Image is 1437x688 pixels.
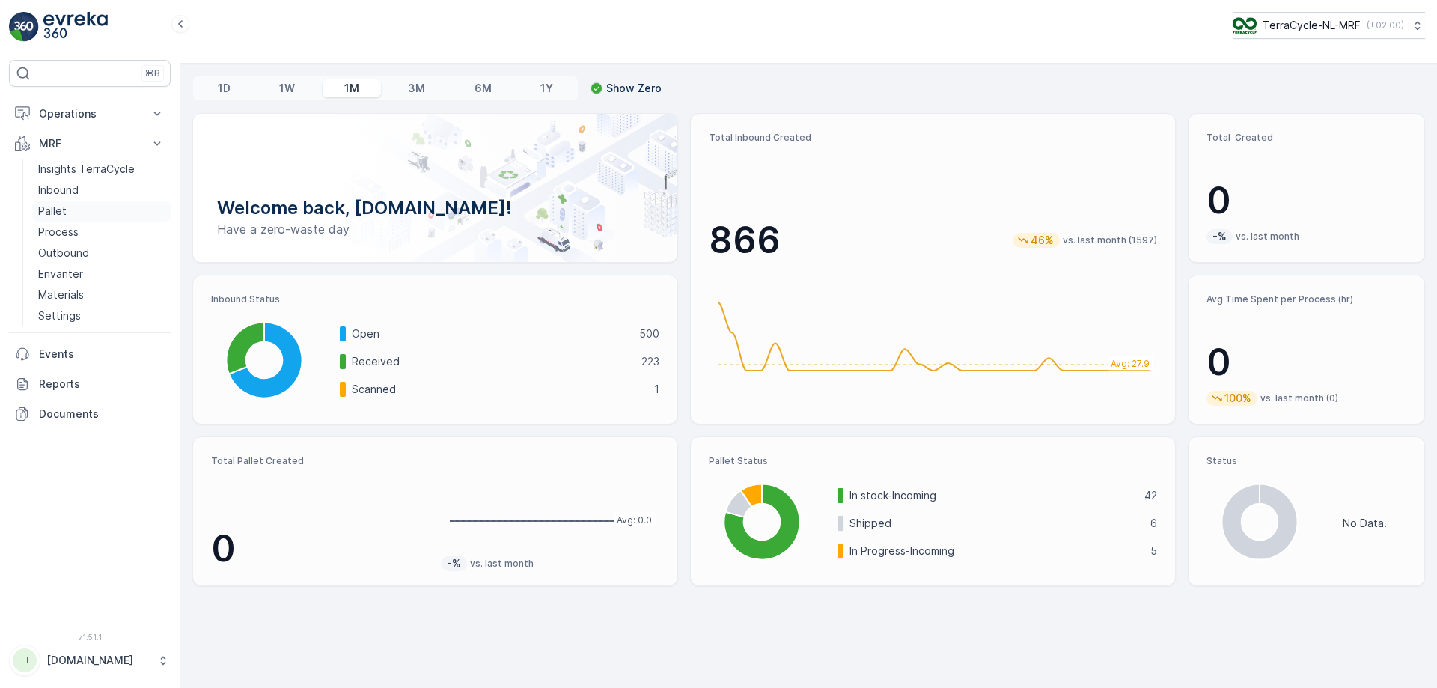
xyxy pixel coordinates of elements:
[1206,293,1406,305] p: Avg Time Spent per Process (hr)
[38,287,84,302] p: Materials
[709,455,1157,467] p: Pallet Status
[1260,392,1338,404] p: vs. last month (0)
[344,81,359,96] p: 1M
[218,81,231,96] p: 1D
[1263,18,1361,33] p: TerraCycle-NL-MRF
[1233,12,1425,39] button: TerraCycle-NL-MRF(+02:00)
[1211,229,1228,244] p: -%
[211,293,659,305] p: Inbound Status
[606,81,662,96] p: Show Zero
[1206,132,1406,144] p: Total Created
[1223,391,1253,406] p: 100%
[211,455,429,467] p: Total Pallet Created
[445,556,463,571] p: -%
[211,526,429,571] p: 0
[408,81,425,96] p: 3M
[32,159,171,180] a: Insights TerraCycle
[639,326,659,341] p: 500
[9,645,171,676] button: TT[DOMAIN_NAME]
[1367,19,1404,31] p: ( +02:00 )
[38,267,83,281] p: Envanter
[470,558,534,570] p: vs. last month
[709,132,1157,144] p: Total Inbound Created
[1236,231,1299,243] p: vs. last month
[641,354,659,369] p: 223
[1206,178,1406,223] p: 0
[1150,516,1157,531] p: 6
[1206,455,1406,467] p: Status
[9,633,171,642] span: v 1.51.1
[279,81,295,96] p: 1W
[1063,234,1157,246] p: vs. last month (1597)
[38,183,79,198] p: Inbound
[32,180,171,201] a: Inbound
[38,162,135,177] p: Insights TerraCycle
[39,377,165,392] p: Reports
[1343,516,1387,531] p: No Data.
[9,12,39,42] img: logo
[9,369,171,399] a: Reports
[32,222,171,243] a: Process
[32,305,171,326] a: Settings
[46,653,150,668] p: [DOMAIN_NAME]
[217,220,653,238] p: Have a zero-waste day
[217,196,653,220] p: Welcome back, [DOMAIN_NAME]!
[39,347,165,362] p: Events
[38,204,67,219] p: Pallet
[38,308,81,323] p: Settings
[352,354,632,369] p: Received
[32,284,171,305] a: Materials
[352,326,629,341] p: Open
[709,218,781,263] p: 866
[38,246,89,261] p: Outbound
[39,106,141,121] p: Operations
[43,12,108,42] img: logo_light-DOdMpM7g.png
[475,81,492,96] p: 6M
[1150,544,1157,558] p: 5
[9,339,171,369] a: Events
[849,544,1141,558] p: In Progress-Incoming
[32,243,171,264] a: Outbound
[39,407,165,421] p: Documents
[13,648,37,672] div: TT
[540,81,553,96] p: 1Y
[38,225,79,240] p: Process
[849,516,1141,531] p: Shipped
[654,382,659,397] p: 1
[1206,340,1406,385] p: 0
[849,488,1135,503] p: In stock-Incoming
[9,399,171,429] a: Documents
[145,67,160,79] p: ⌘B
[1029,233,1055,248] p: 46%
[9,99,171,129] button: Operations
[32,264,171,284] a: Envanter
[1233,17,1257,34] img: TC_v739CUj.png
[1144,488,1157,503] p: 42
[39,136,141,151] p: MRF
[9,129,171,159] button: MRF
[352,382,644,397] p: Scanned
[32,201,171,222] a: Pallet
